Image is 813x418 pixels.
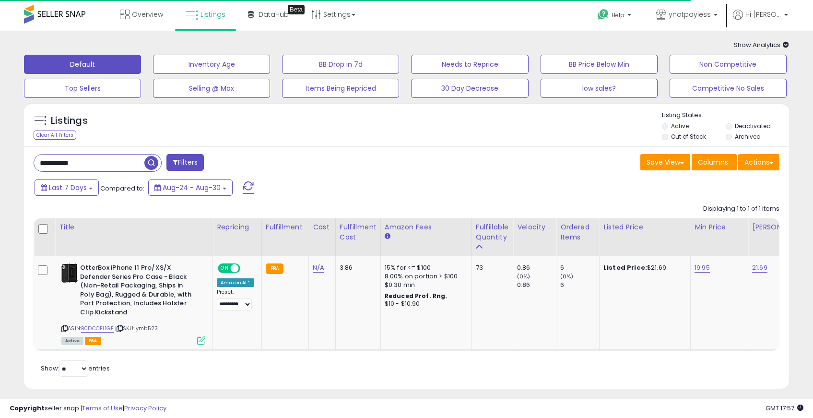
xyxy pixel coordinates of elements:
span: Last 7 Days [49,183,87,192]
div: Fulfillment Cost [340,222,377,242]
a: Hi [PERSON_NAME] [733,10,788,31]
span: | SKU: ymb523 [115,324,158,332]
label: Deactivated [735,122,771,130]
b: Listed Price: [603,263,647,272]
button: Aug-24 - Aug-30 [148,179,233,196]
a: Help [590,1,641,31]
button: Default [24,55,141,74]
p: Listing States: [662,111,789,120]
div: Repricing [217,222,258,232]
button: Inventory Age [153,55,270,74]
div: Amazon AI * [217,278,254,287]
button: Top Sellers [24,79,141,98]
a: N/A [313,263,324,273]
b: OtterBox iPhone 11 Pro/XS/X Defender Series Pro Case - Black (Non-Retail Packaging, Ships in Poly... [80,263,197,319]
div: [PERSON_NAME] [752,222,809,232]
label: Archived [735,132,761,141]
button: Last 7 Days [35,179,99,196]
div: $10 - $10.90 [385,300,464,308]
span: OFF [239,264,254,273]
span: Aug-24 - Aug-30 [163,183,221,192]
small: Amazon Fees. [385,232,390,241]
div: 0.86 [517,281,556,289]
div: Amazon Fees [385,222,468,232]
button: low sales? [541,79,658,98]
button: Competitive No Sales [670,79,787,98]
span: Show Analytics [734,40,789,49]
button: Actions [738,154,779,170]
div: Fulfillment [266,222,305,232]
div: Displaying 1 to 1 of 1 items [703,204,779,214]
div: Clear All Filters [34,131,76,140]
div: Title [59,222,209,232]
span: Columns [698,157,728,167]
div: Listed Price [603,222,686,232]
div: 6 [560,263,599,272]
div: 6 [560,281,599,289]
b: Reduced Prof. Rng. [385,292,448,300]
button: Non Competitive [670,55,787,74]
span: DataHub [259,10,289,19]
span: Listings [200,10,225,19]
span: ynotpayless [669,10,711,19]
h5: Listings [51,114,88,128]
small: FBA [266,263,283,274]
a: Terms of Use [82,404,123,413]
a: Privacy Policy [124,404,166,413]
div: Ordered Items [560,222,595,242]
strong: Copyright [10,404,45,413]
span: All listings currently available for purchase on Amazon [61,337,83,345]
i: Get Help [597,9,609,21]
span: Hi [PERSON_NAME] [745,10,781,19]
span: Compared to: [100,184,144,193]
span: Overview [132,10,163,19]
div: Preset: [217,289,254,311]
div: 3.86 [340,263,373,272]
button: Filters [166,154,204,171]
small: (0%) [517,273,530,280]
span: Show: entries [41,364,110,373]
div: 0.86 [517,263,556,272]
div: Cost [313,222,331,232]
button: Needs to Reprice [411,55,528,74]
a: 21.69 [752,263,767,273]
button: Save View [640,154,690,170]
div: 8.00% on portion > $100 [385,272,464,281]
button: Columns [692,154,737,170]
a: 19.95 [695,263,710,273]
small: (0%) [560,273,574,280]
span: ON [219,264,231,273]
label: Out of Stock [671,132,706,141]
div: Tooltip anchor [288,5,305,14]
div: Fulfillable Quantity [476,222,509,242]
div: seller snap | | [10,404,166,413]
button: Selling @ Max [153,79,270,98]
div: 73 [476,263,506,272]
label: Active [671,122,689,130]
a: B0DCCFL1GF [81,324,114,333]
button: BB Price Below Min [541,55,658,74]
img: 41B5+ePNGcL._SL40_.jpg [61,263,78,283]
span: FBA [85,337,101,345]
div: Min Price [695,222,744,232]
span: Help [612,11,624,19]
span: 2025-09-7 17:57 GMT [766,404,803,413]
div: 15% for <= $100 [385,263,464,272]
div: $0.30 min [385,281,464,289]
div: $21.69 [603,263,683,272]
div: Velocity [517,222,552,232]
button: BB Drop in 7d [282,55,399,74]
div: ASIN: [61,263,205,344]
button: Items Being Repriced [282,79,399,98]
button: 30 Day Decrease [411,79,528,98]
